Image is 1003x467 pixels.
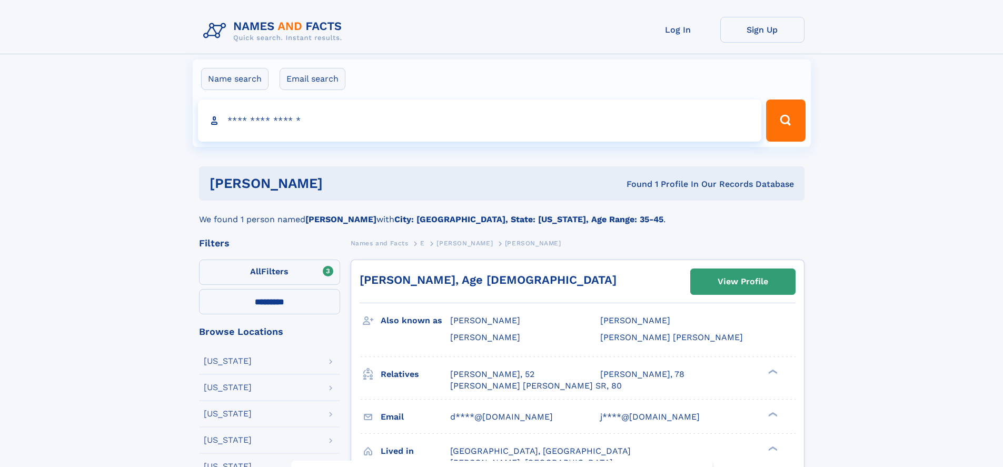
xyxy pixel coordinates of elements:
a: [PERSON_NAME], Age [DEMOGRAPHIC_DATA] [360,273,617,286]
a: [PERSON_NAME], 52 [450,369,534,380]
span: All [250,266,261,276]
b: [PERSON_NAME] [305,214,376,224]
a: [PERSON_NAME], 78 [600,369,684,380]
h3: Relatives [381,365,450,383]
label: Email search [280,68,345,90]
a: Sign Up [720,17,805,43]
h1: [PERSON_NAME] [210,177,475,190]
h3: Also known as [381,312,450,330]
a: E [420,236,425,250]
div: [US_STATE] [204,410,252,418]
div: ❯ [766,445,778,452]
span: [GEOGRAPHIC_DATA], [GEOGRAPHIC_DATA] [450,446,631,456]
label: Filters [199,260,340,285]
span: [PERSON_NAME] [436,240,493,247]
a: [PERSON_NAME] [PERSON_NAME] SR, 80 [450,380,622,392]
span: [PERSON_NAME] [600,315,670,325]
div: We found 1 person named with . [199,201,805,226]
a: [PERSON_NAME] [436,236,493,250]
h3: Lived in [381,442,450,460]
b: City: [GEOGRAPHIC_DATA], State: [US_STATE], Age Range: 35-45 [394,214,663,224]
div: ❯ [766,368,778,375]
div: [US_STATE] [204,383,252,392]
span: [PERSON_NAME] [505,240,561,247]
div: Filters [199,239,340,248]
span: E [420,240,425,247]
div: [US_STATE] [204,436,252,444]
img: Logo Names and Facts [199,17,351,45]
a: Names and Facts [351,236,409,250]
button: Search Button [766,100,805,142]
label: Name search [201,68,269,90]
div: Browse Locations [199,327,340,336]
span: [PERSON_NAME] [PERSON_NAME] [600,332,743,342]
div: [US_STATE] [204,357,252,365]
div: Found 1 Profile In Our Records Database [474,178,794,190]
a: View Profile [691,269,795,294]
span: [PERSON_NAME] [450,332,520,342]
span: [PERSON_NAME] [450,315,520,325]
h3: Email [381,408,450,426]
input: search input [198,100,762,142]
div: ❯ [766,411,778,418]
div: View Profile [718,270,768,294]
a: Log In [636,17,720,43]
